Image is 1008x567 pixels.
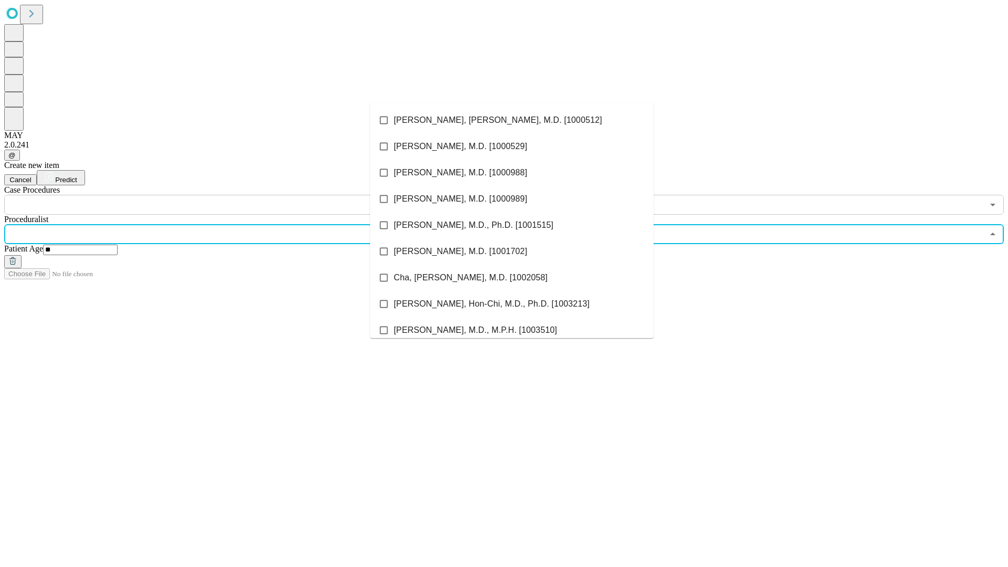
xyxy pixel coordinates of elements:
[394,324,557,337] span: [PERSON_NAME], M.D., M.P.H. [1003510]
[394,166,527,179] span: [PERSON_NAME], M.D. [1000988]
[4,150,20,161] button: @
[4,131,1004,140] div: MAY
[8,151,16,159] span: @
[985,227,1000,241] button: Close
[394,114,602,127] span: [PERSON_NAME], [PERSON_NAME], M.D. [1000512]
[394,140,527,153] span: [PERSON_NAME], M.D. [1000529]
[37,170,85,185] button: Predict
[4,140,1004,150] div: 2.0.241
[394,298,590,310] span: [PERSON_NAME], Hon-Chi, M.D., Ph.D. [1003213]
[4,215,48,224] span: Proceduralist
[9,176,31,184] span: Cancel
[55,176,77,184] span: Predict
[394,271,548,284] span: Cha, [PERSON_NAME], M.D. [1002058]
[4,161,59,170] span: Create new item
[394,193,527,205] span: [PERSON_NAME], M.D. [1000989]
[4,185,60,194] span: Scheduled Procedure
[985,197,1000,212] button: Open
[4,244,43,253] span: Patient Age
[394,245,527,258] span: [PERSON_NAME], M.D. [1001702]
[4,174,37,185] button: Cancel
[394,219,553,232] span: [PERSON_NAME], M.D., Ph.D. [1001515]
